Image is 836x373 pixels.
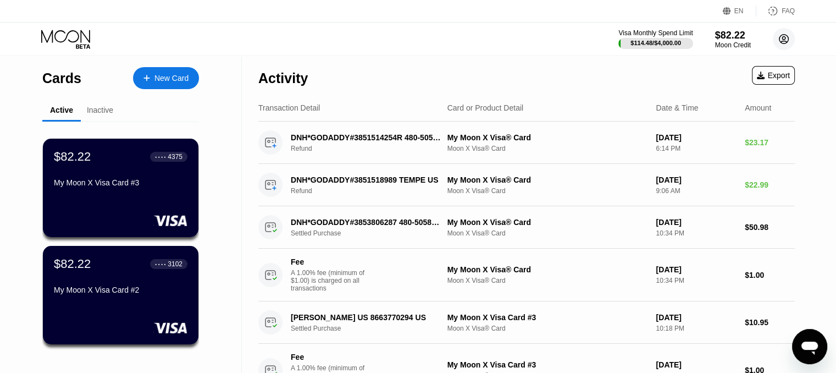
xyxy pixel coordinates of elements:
[291,313,441,322] div: [PERSON_NAME] US 8663770294 US
[447,265,647,274] div: My Moon X Visa® Card
[447,187,647,195] div: Moon X Visa® Card
[715,30,751,49] div: $82.22Moon Credit
[43,139,198,237] div: $82.22● ● ● ●4375My Moon X Visa Card #3
[656,313,736,322] div: [DATE]
[258,103,320,112] div: Transaction Detail
[447,175,647,184] div: My Moon X Visa® Card
[291,218,441,227] div: DNH*GODADDY#3853806287 480-5058855 US
[50,106,73,114] div: Active
[87,106,113,114] div: Inactive
[656,229,736,237] div: 10:34 PM
[258,122,795,164] div: DNH*GODADDY#3851514254R 480-5058855 USRefundMy Moon X Visa® CardMoon X Visa® Card[DATE]6:14 PM$23.17
[291,269,373,292] div: A 1.00% fee (minimum of $1.00) is charged on all transactions
[447,360,647,369] div: My Moon X Visa Card #3
[258,249,795,301] div: FeeA 1.00% fee (minimum of $1.00) is charged on all transactionsMy Moon X Visa® CardMoon X Visa® ...
[656,360,736,369] div: [DATE]
[447,103,524,112] div: Card or Product Detail
[291,257,368,266] div: Fee
[291,175,441,184] div: DNH*GODADDY#3851518989 TEMPE US
[168,153,182,161] div: 4375
[291,133,441,142] div: DNH*GODADDY#3851514254R 480-5058855 US
[656,103,698,112] div: Date & Time
[154,74,189,83] div: New Card
[258,164,795,206] div: DNH*GODADDY#3851518989 TEMPE USRefundMy Moon X Visa® CardMoon X Visa® Card[DATE]9:06 AM$22.99
[54,257,91,271] div: $82.22
[291,187,453,195] div: Refund
[734,7,744,15] div: EN
[752,66,795,85] div: Export
[155,262,166,266] div: ● ● ● ●
[745,138,795,147] div: $23.17
[291,325,453,332] div: Settled Purchase
[656,218,736,227] div: [DATE]
[447,133,647,142] div: My Moon X Visa® Card
[258,206,795,249] div: DNH*GODADDY#3853806287 480-5058855 USSettled PurchaseMy Moon X Visa® CardMoon X Visa® Card[DATE]1...
[656,325,736,332] div: 10:18 PM
[656,145,736,152] div: 6:14 PM
[54,150,91,164] div: $82.22
[656,175,736,184] div: [DATE]
[258,301,795,344] div: [PERSON_NAME] US 8663770294 USSettled PurchaseMy Moon X Visa Card #3Moon X Visa® Card[DATE]10:18 ...
[715,30,751,41] div: $82.22
[723,6,756,17] div: EN
[291,229,453,237] div: Settled Purchase
[43,246,198,344] div: $82.22● ● ● ●3102My Moon X Visa Card #2
[291,353,368,361] div: Fee
[618,29,693,37] div: Visa Monthly Spend Limit
[447,145,647,152] div: Moon X Visa® Card
[133,67,199,89] div: New Card
[54,286,187,294] div: My Moon X Visa Card #2
[447,277,647,284] div: Moon X Visa® Card
[630,40,681,46] div: $114.48 / $4,000.00
[745,271,795,279] div: $1.00
[168,260,182,268] div: 3102
[745,318,795,327] div: $10.95
[291,145,453,152] div: Refund
[745,103,771,112] div: Amount
[792,329,827,364] iframe: Button to launch messaging window
[782,7,795,15] div: FAQ
[756,6,795,17] div: FAQ
[656,277,736,284] div: 10:34 PM
[447,218,647,227] div: My Moon X Visa® Card
[447,313,647,322] div: My Moon X Visa Card #3
[618,29,693,49] div: Visa Monthly Spend Limit$114.48/$4,000.00
[757,71,790,80] div: Export
[54,178,187,187] div: My Moon X Visa Card #3
[715,41,751,49] div: Moon Credit
[656,265,736,274] div: [DATE]
[656,187,736,195] div: 9:06 AM
[745,223,795,232] div: $50.98
[656,133,736,142] div: [DATE]
[745,180,795,189] div: $22.99
[155,155,166,158] div: ● ● ● ●
[42,70,81,86] div: Cards
[258,70,308,86] div: Activity
[447,325,647,332] div: Moon X Visa® Card
[447,229,647,237] div: Moon X Visa® Card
